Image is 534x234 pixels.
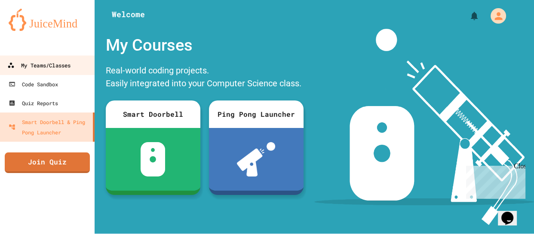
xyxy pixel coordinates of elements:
div: Chat with us now!Close [3,3,59,55]
div: My Teams/Classes [7,60,71,71]
div: My Account [482,6,508,26]
div: Smart Doorbell [106,100,200,128]
iframe: chat widget [463,162,525,199]
img: sdb-white.svg [141,142,165,176]
div: Real-world coding projects. Easily integrated into your Computer Science class. [101,62,308,94]
div: My Notifications [453,9,482,23]
a: Join Quiz [5,152,90,173]
img: banner-image-my-projects.png [314,29,534,225]
div: Ping Pong Launcher [209,100,304,128]
div: Quiz Reports [9,98,58,108]
iframe: chat widget [498,200,525,225]
div: Smart Doorbell & Ping Pong Launcher [9,117,89,137]
img: ppl-with-ball.png [237,142,275,176]
div: My Courses [101,29,308,62]
div: Code Sandbox [9,79,58,89]
img: logo-orange.svg [9,9,86,31]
